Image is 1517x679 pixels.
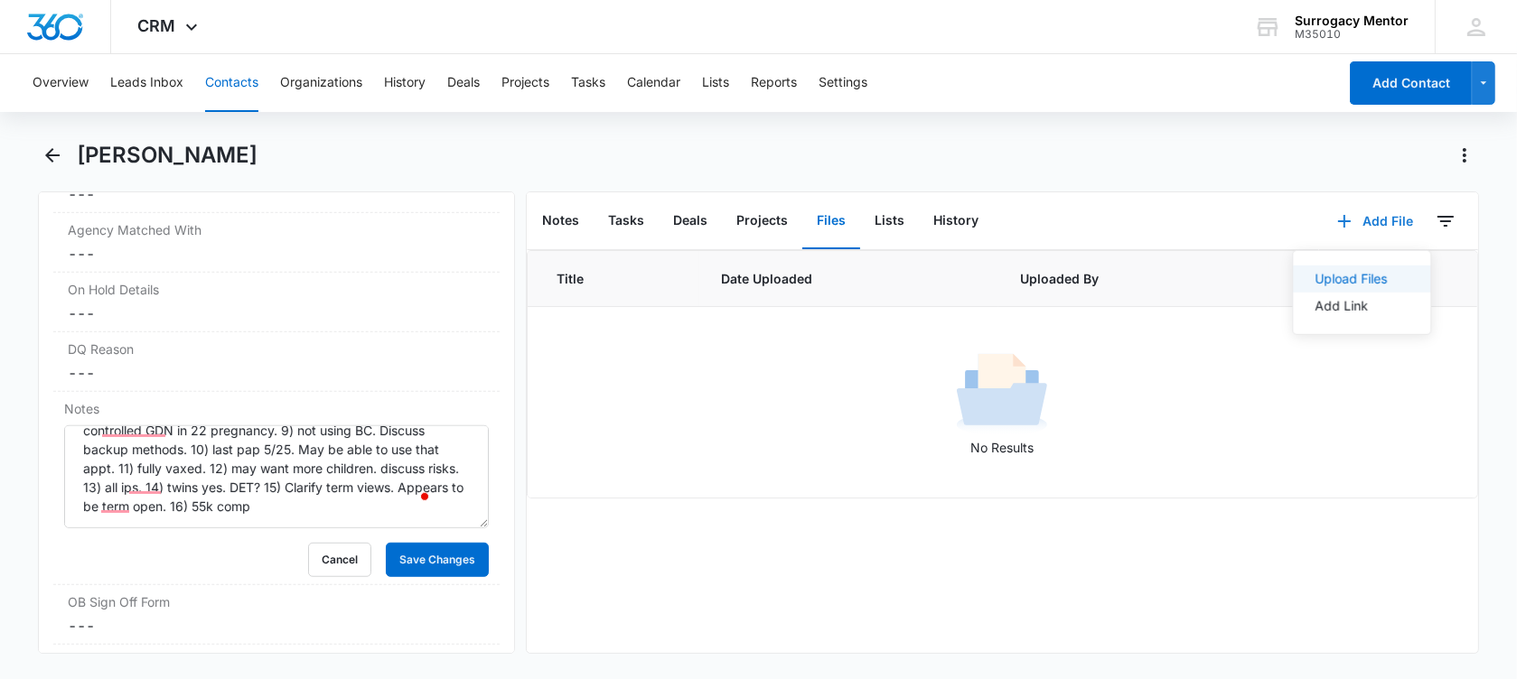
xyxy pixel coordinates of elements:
[110,54,183,112] button: Leads Inbox
[68,302,485,324] dd: ---
[1295,28,1409,41] div: account id
[1020,269,1247,288] span: Uploaded By
[386,543,489,577] button: Save Changes
[1350,61,1472,105] button: Add Contact
[68,615,485,637] dd: ---
[702,54,729,112] button: Lists
[1315,300,1387,312] div: Add Link
[957,348,1047,438] img: No Results
[627,54,680,112] button: Calendar
[1319,200,1431,243] button: Add File
[1431,207,1460,236] button: Filters
[501,54,549,112] button: Projects
[77,142,258,169] h1: [PERSON_NAME]
[68,362,485,384] dd: ---
[1295,14,1409,28] div: account name
[68,652,485,671] label: Special Notes
[751,54,797,112] button: Reports
[529,438,1476,457] p: No Results
[308,543,371,577] button: Cancel
[594,193,659,249] button: Tasks
[64,399,489,418] label: Notes
[68,220,485,239] label: Agency Matched With
[1293,265,1430,293] button: Upload Files
[53,213,500,273] div: Agency Matched With---
[38,141,66,170] button: Back
[68,243,485,265] dd: ---
[280,54,362,112] button: Organizations
[1450,141,1479,170] button: Actions
[802,193,860,249] button: Files
[205,54,258,112] button: Contacts
[68,339,485,358] label: DQ Reason
[53,585,500,645] div: OB Sign Off Form---
[557,269,679,288] span: Title
[860,193,919,249] button: Lists
[1315,273,1387,285] div: Upload Files
[571,54,605,112] button: Tasks
[384,54,426,112] button: History
[33,54,89,112] button: Overview
[919,193,993,249] button: History
[68,592,485,611] label: OB Sign Off Form
[1293,293,1430,320] button: Add Link
[721,269,976,288] span: Date Uploaded
[447,54,480,112] button: Deals
[528,193,594,249] button: Notes
[53,273,500,332] div: On Hold Details---
[819,54,867,112] button: Settings
[659,193,722,249] button: Deals
[68,280,485,299] label: On Hold Details
[68,183,485,205] dd: ---
[138,16,176,35] span: CRM
[722,193,802,249] button: Projects
[53,332,500,392] div: DQ Reason---
[64,425,489,528] textarea: To enrich screen reader interactions, please activate Accessibility in Grammarly extension settings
